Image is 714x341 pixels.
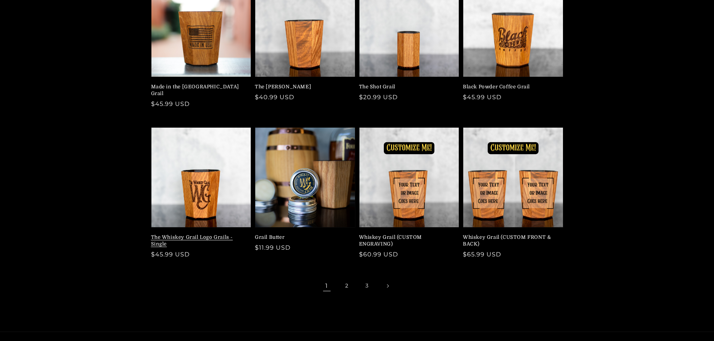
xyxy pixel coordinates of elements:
[359,278,376,294] a: Page 3
[151,234,247,247] a: The Whiskey Grail Logo Grails - Single
[151,83,247,97] a: Made in the [GEOGRAPHIC_DATA] Grail
[255,234,351,241] a: Grail Butter
[359,234,455,247] a: Whiskey Grail (CUSTOM ENGRAVING)
[151,278,563,294] nav: Pagination
[255,83,351,90] a: The [PERSON_NAME]
[319,278,335,294] span: Page 1
[379,278,396,294] a: Next page
[359,83,455,90] a: The Shot Grail
[463,83,559,90] a: Black Powder Coffee Grail
[339,278,355,294] a: Page 2
[463,234,559,247] a: Whiskey Grail (CUSTOM FRONT & BACK)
